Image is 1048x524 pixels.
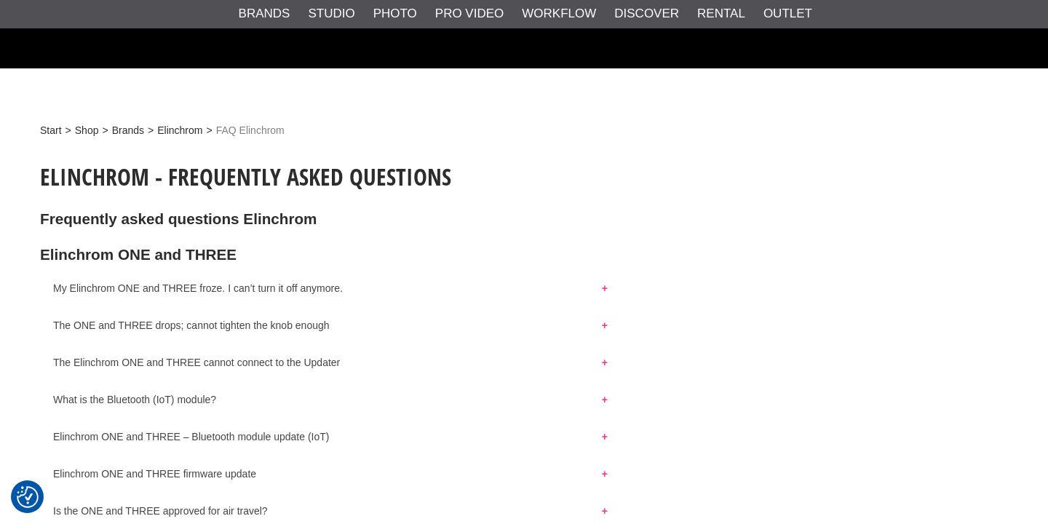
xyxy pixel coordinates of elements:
[697,4,745,23] a: Rental
[206,123,212,138] span: >
[148,123,154,138] span: >
[40,312,621,331] button: The ONE and THREE drops; cannot tighten the knob enough
[614,4,679,23] a: Discover
[763,4,812,23] a: Outlet
[40,275,621,294] button: My Elinchrom ONE and THREE froze. I can’t turn it off anymore.
[40,386,621,405] button: What is the Bluetooth (IoT) module?
[40,461,621,480] button: Elinchrom ONE and THREE firmware update
[112,123,144,138] a: Brands
[373,4,417,23] a: Photo
[40,245,1008,266] h2: Elinchrom ONE and THREE
[435,4,504,23] a: Pro Video
[17,486,39,508] img: Revisit consent button
[522,4,596,23] a: Workflow
[40,209,1008,230] h2: Frequently asked questions Elinchrom
[40,349,621,368] button: The Elinchrom ONE and THREE cannot connect to the Updater
[65,123,71,138] span: >
[239,4,290,23] a: Brands
[75,123,99,138] a: Shop
[102,123,108,138] span: >
[40,424,621,442] button: Elinchrom ONE and THREE – Bluetooth module update (IoT)
[216,123,285,138] span: FAQ Elinchrom
[40,161,1008,193] h1: Elinchrom - Frequently asked questions
[40,123,62,138] a: Start
[40,498,621,517] button: Is the ONE and THREE approved for air travel?
[17,484,39,510] button: Consent Preferences
[157,123,202,138] a: Elinchrom
[308,4,354,23] a: Studio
